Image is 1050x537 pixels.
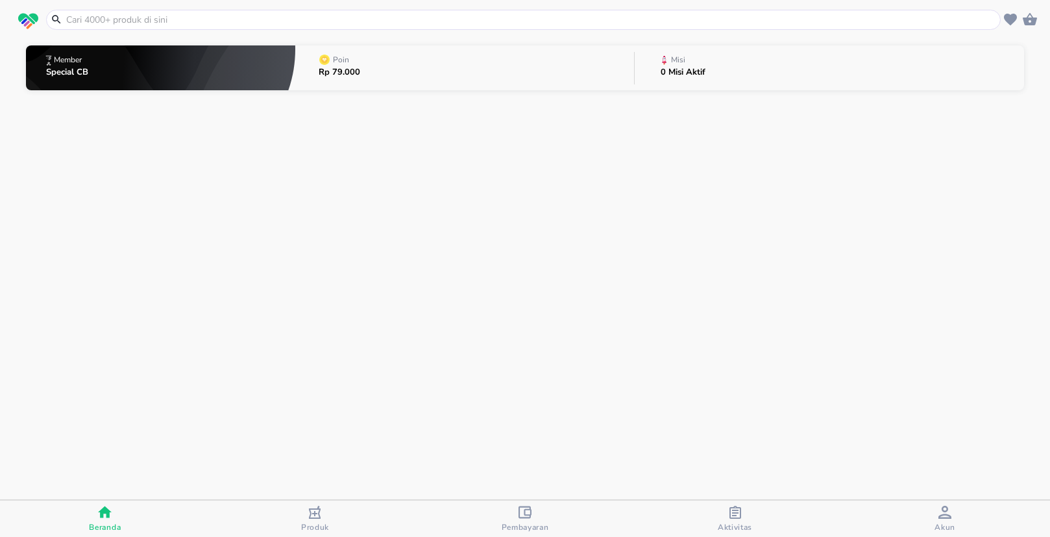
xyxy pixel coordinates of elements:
[210,501,421,537] button: Produk
[89,522,121,532] span: Beranda
[18,13,38,30] img: logo_swiperx_s.bd005f3b.svg
[934,522,955,532] span: Akun
[635,42,1023,94] button: Misi0 Misi Aktif
[420,501,630,537] button: Pembayaran
[661,68,705,77] p: 0 Misi Aktif
[65,13,997,27] input: Cari 4000+ produk di sini
[295,42,634,94] button: PoinRp 79.000
[502,522,549,532] span: Pembayaran
[46,68,88,77] p: Special CB
[718,522,752,532] span: Aktivitas
[301,522,329,532] span: Produk
[54,56,82,64] p: Member
[319,68,360,77] p: Rp 79.000
[671,56,685,64] p: Misi
[630,501,840,537] button: Aktivitas
[840,501,1050,537] button: Akun
[26,42,295,94] button: MemberSpecial CB
[333,56,349,64] p: Poin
